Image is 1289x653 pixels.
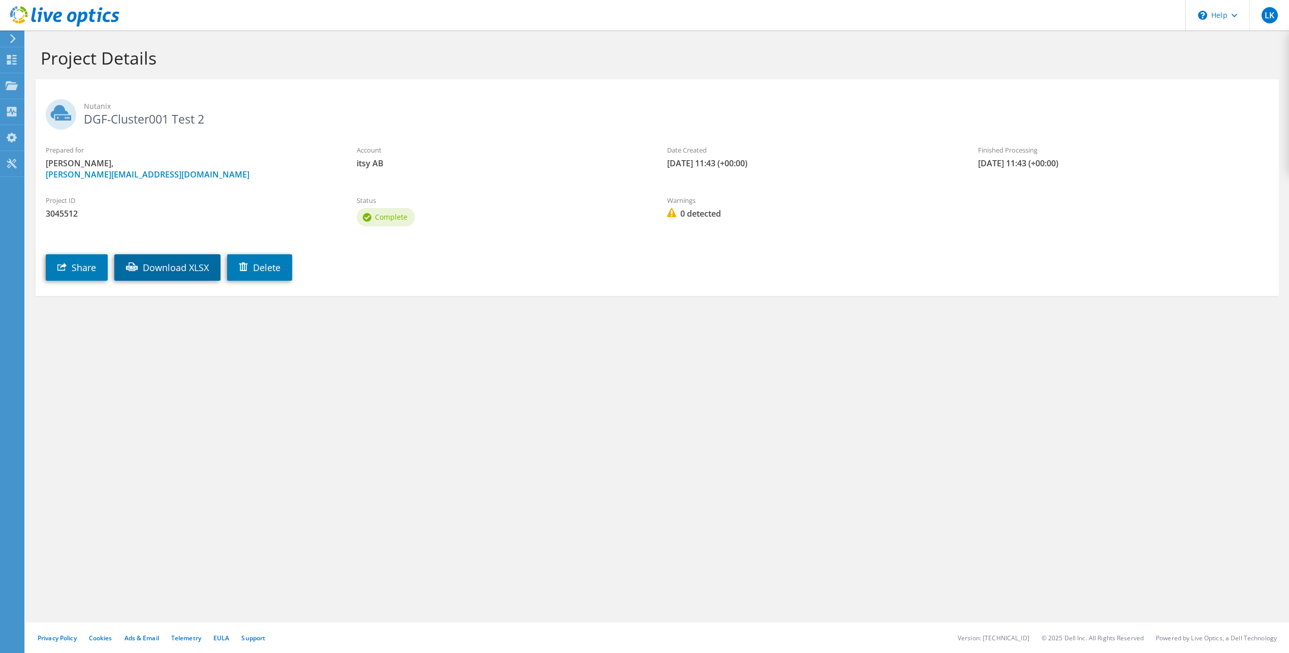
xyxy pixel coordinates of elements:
[89,634,112,642] a: Cookies
[357,195,647,205] label: Status
[667,158,958,169] span: [DATE] 11:43 (+00:00)
[978,145,1269,155] label: Finished Processing
[46,208,336,219] span: 3045512
[213,634,229,642] a: EULA
[46,169,249,180] a: [PERSON_NAME][EMAIL_ADDRESS][DOMAIN_NAME]
[46,145,336,155] label: Prepared for
[958,634,1029,642] li: Version: [TECHNICAL_ID]
[38,634,77,642] a: Privacy Policy
[667,208,958,219] span: 0 detected
[46,158,336,180] span: [PERSON_NAME],
[375,212,407,222] span: Complete
[978,158,1269,169] span: [DATE] 11:43 (+00:00)
[357,158,647,169] span: itsy AB
[124,634,159,642] a: Ads & Email
[1042,634,1144,642] li: © 2025 Dell Inc. All Rights Reserved
[1198,11,1207,20] svg: \n
[46,195,336,205] label: Project ID
[667,145,958,155] label: Date Created
[46,254,108,281] a: Share
[1156,634,1277,642] li: Powered by Live Optics, a Dell Technology
[227,254,292,281] a: Delete
[114,254,221,281] a: Download XLSX
[241,634,265,642] a: Support
[84,101,1269,112] span: Nutanix
[357,145,647,155] label: Account
[667,195,958,205] label: Warnings
[1262,7,1278,23] span: LK
[41,47,1269,69] h1: Project Details
[46,99,1269,125] h2: DGF-Cluster001 Test 2
[171,634,201,642] a: Telemetry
